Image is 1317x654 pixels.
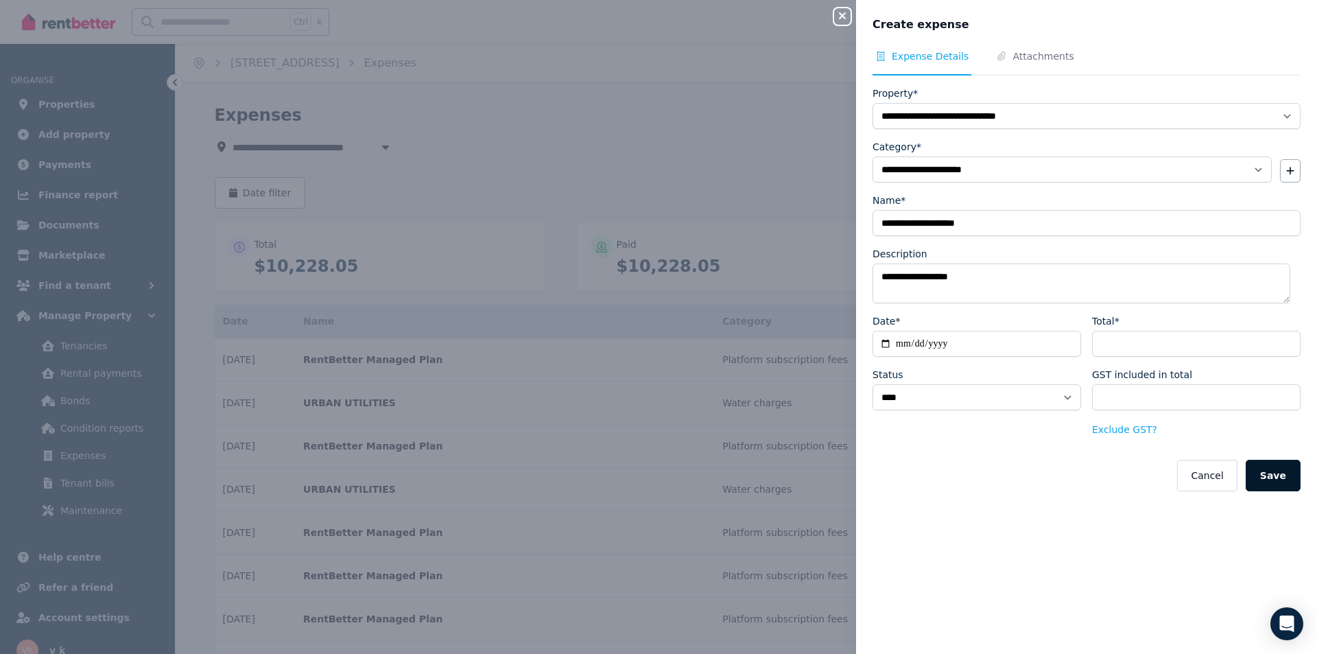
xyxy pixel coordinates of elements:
label: Date* [873,314,900,328]
span: Expense Details [892,49,969,63]
label: Category* [873,140,921,154]
div: Open Intercom Messenger [1270,607,1303,640]
label: Status [873,368,903,382]
label: GST included in total [1092,368,1192,382]
button: Cancel [1177,460,1237,491]
span: Attachments [1012,49,1073,63]
nav: Tabs [873,49,1301,75]
label: Total* [1092,314,1119,328]
label: Description [873,247,927,261]
label: Name* [873,194,905,207]
label: Property* [873,86,918,100]
button: Save [1246,460,1301,491]
button: Exclude GST? [1092,423,1157,436]
span: Create expense [873,16,969,33]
